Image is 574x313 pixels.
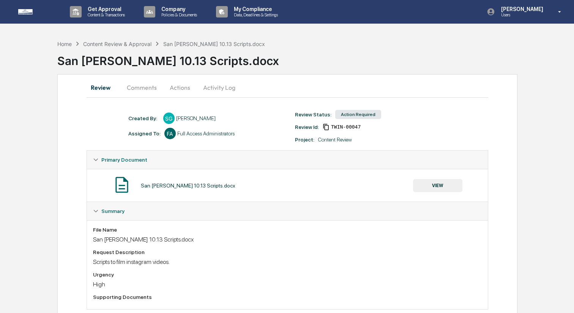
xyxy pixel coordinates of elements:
[82,12,129,17] p: Content & Transactions
[163,41,265,47] div: San [PERSON_NAME] 10.13 Scripts.docx
[101,208,125,214] span: Summary
[413,179,462,192] button: VIEW
[87,202,488,220] div: Summary
[295,137,314,143] div: Project:
[93,258,482,265] div: Scripts to film instagram videos.
[93,281,482,288] div: High
[87,151,488,169] div: Primary Document
[128,130,161,137] div: Assigned To:
[128,115,159,121] div: Created By: ‎ ‎
[87,220,488,309] div: Summary
[335,110,381,119] div: Action Required
[101,157,147,163] span: Primary Document
[228,12,282,17] p: Data, Deadlines & Settings
[228,6,282,12] p: My Compliance
[163,78,197,97] button: Actions
[495,12,547,17] p: Users
[93,272,482,278] div: Urgency
[121,78,163,97] button: Comments
[550,288,570,308] iframe: Open customer support
[93,249,482,255] div: Request Description
[318,137,352,143] div: Content Review
[93,227,482,233] div: File Name
[331,124,361,130] span: b157e988-fd71-4703-a50c-9c09674353af
[87,78,488,97] div: secondary tabs example
[164,128,176,139] div: FA
[155,12,201,17] p: Policies & Documents
[57,41,72,47] div: Home
[57,48,574,68] div: San [PERSON_NAME] 10.13 Scripts.docx
[495,6,547,12] p: [PERSON_NAME]
[141,183,235,189] div: San [PERSON_NAME] 10.13 Scripts.docx
[82,6,129,12] p: Get Approval
[87,169,488,202] div: Primary Document
[176,115,216,121] div: [PERSON_NAME]
[18,9,55,14] img: logo
[163,113,175,124] div: SG
[295,124,319,130] div: Review Id:
[93,294,482,300] div: Supporting Documents
[87,78,121,97] button: Review
[155,6,201,12] p: Company
[83,41,151,47] div: Content Review & Approval
[112,175,131,194] img: Document Icon
[295,111,331,118] div: Review Status:
[177,130,235,137] div: Full Access Administrators
[197,78,241,97] button: Activity Log
[93,236,482,243] div: San [PERSON_NAME] 10.13 Scripts.docx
